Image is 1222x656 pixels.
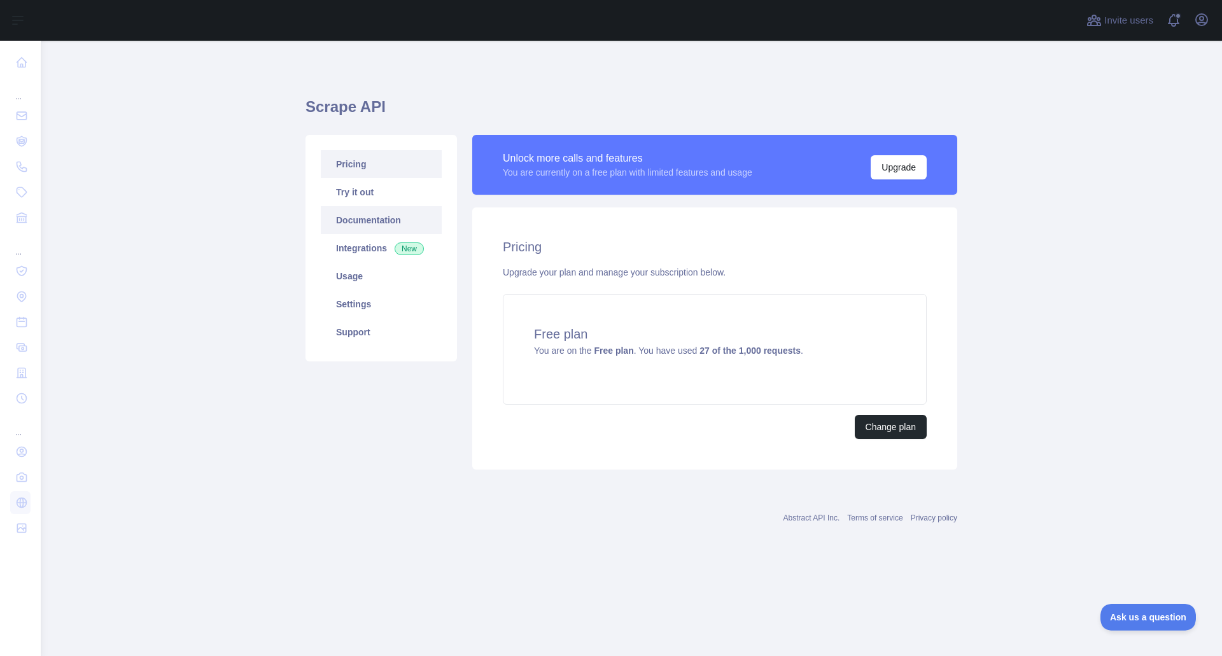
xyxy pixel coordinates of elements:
div: ... [10,76,31,102]
div: ... [10,232,31,257]
a: Terms of service [847,513,902,522]
a: Usage [321,262,442,290]
a: Support [321,318,442,346]
strong: Free plan [594,345,633,356]
div: ... [10,412,31,438]
div: Unlock more calls and features [503,151,752,166]
span: New [395,242,424,255]
a: Try it out [321,178,442,206]
button: Change plan [855,415,927,439]
a: Integrations New [321,234,442,262]
iframe: Toggle Customer Support [1100,604,1197,631]
button: Upgrade [871,155,927,179]
span: Invite users [1104,13,1153,28]
a: Abstract API Inc. [783,513,840,522]
h2: Pricing [503,238,927,256]
h4: Free plan [534,325,895,343]
h1: Scrape API [305,97,957,127]
button: Invite users [1084,10,1156,31]
a: Pricing [321,150,442,178]
a: Privacy policy [911,513,957,522]
a: Documentation [321,206,442,234]
strong: 27 of the 1,000 requests [699,345,801,356]
a: Settings [321,290,442,318]
div: Upgrade your plan and manage your subscription below. [503,266,927,279]
div: You are currently on a free plan with limited features and usage [503,166,752,179]
span: You are on the . You have used . [534,345,803,356]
